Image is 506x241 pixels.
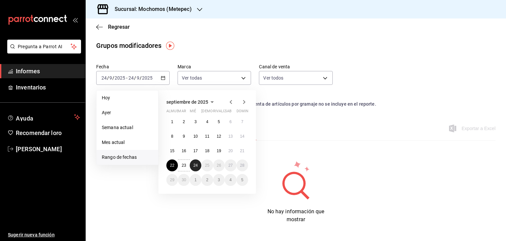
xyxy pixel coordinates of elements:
[206,178,209,182] abbr: 2 de octubre de 2025
[237,145,248,157] button: 21 de septiembre de 2025
[16,115,34,122] font: Ayuda
[166,130,178,142] button: 8 de septiembre de 2025
[171,120,173,124] font: 1
[142,75,153,81] input: ----
[171,134,173,139] font: 8
[190,109,196,116] abbr: miércoles
[178,174,189,186] button: 30 de septiembre de 2025
[193,149,198,153] abbr: 17 de septiembre de 2025
[190,145,201,157] button: 17 de septiembre de 2025
[193,149,198,153] font: 17
[205,149,209,153] font: 18
[170,178,174,182] font: 29
[112,75,114,81] font: /
[16,129,62,136] font: Recomendar loro
[206,120,209,124] font: 4
[183,134,185,139] font: 9
[213,116,225,128] button: 5 de septiembre de 2025
[8,232,55,237] font: Sugerir nueva función
[205,163,209,168] font: 25
[5,48,81,55] a: Pregunta a Parrot AI
[170,149,174,153] abbr: 15 de septiembre de 2025
[101,75,107,81] input: --
[240,163,244,168] abbr: 28 de septiembre de 2025
[183,134,185,139] abbr: 9 de septiembre de 2025
[217,134,221,139] abbr: 12 de septiembre de 2025
[109,75,112,81] input: --
[166,109,186,113] font: almuerzo
[206,120,209,124] abbr: 4 de septiembre de 2025
[170,163,174,168] font: 22
[201,159,213,171] button: 25 de septiembre de 2025
[229,120,232,124] abbr: 6 de septiembre de 2025
[170,163,174,168] abbr: 22 de septiembre de 2025
[228,134,233,139] font: 13
[115,6,192,12] font: Sucursal: Mochomos (Metepec)
[178,109,186,113] font: mar
[228,163,233,168] abbr: 27 de septiembre de 2025
[96,64,109,69] font: Fecha
[193,163,198,168] abbr: 24 de septiembre de 2025
[237,130,248,142] button: 14 de septiembre de 2025
[213,130,225,142] button: 12 de septiembre de 2025
[183,120,185,124] font: 2
[96,24,130,30] button: Regresar
[178,109,186,116] abbr: martes
[166,109,186,116] abbr: lunes
[217,163,221,168] abbr: 26 de septiembre de 2025
[182,75,202,81] font: Ver todas
[114,75,126,81] input: ----
[225,130,236,142] button: 13 de septiembre de 2025
[171,134,173,139] abbr: 8 de septiembre de 2025
[218,120,220,124] abbr: 5 de septiembre de 2025
[102,155,137,160] font: Rango de fechas
[237,116,248,128] button: 7 de septiembre de 2025
[225,159,236,171] button: 27 de septiembre de 2025
[170,149,174,153] font: 15
[213,109,231,113] font: rivalizar
[166,116,178,128] button: 1 de septiembre de 2025
[213,145,225,157] button: 19 de septiembre de 2025
[201,109,240,113] font: [DEMOGRAPHIC_DATA]
[16,146,62,153] font: [PERSON_NAME]
[205,134,209,139] font: 11
[240,134,244,139] abbr: 14 de septiembre de 2025
[128,75,134,81] input: --
[170,178,174,182] abbr: 29 de septiembre de 2025
[178,145,189,157] button: 16 de septiembre de 2025
[178,159,189,171] button: 23 de septiembre de 2025
[182,178,186,182] font: 30
[229,178,232,182] font: 4
[178,116,189,128] button: 2 de septiembre de 2025
[228,134,233,139] abbr: 13 de septiembre de 2025
[225,109,232,116] abbr: sábado
[218,178,220,182] abbr: 3 de octubre de 2025
[237,159,248,171] button: 28 de septiembre de 2025
[166,42,174,50] img: Marcador de información sobre herramientas
[166,98,216,106] button: septiembre de 2025
[237,109,252,113] font: dominio
[193,134,198,139] font: 10
[194,178,197,182] font: 1
[241,178,243,182] font: 5
[201,109,240,116] abbr: jueves
[201,130,213,142] button: 11 de septiembre de 2025
[225,145,236,157] button: 20 de septiembre de 2025
[7,40,81,53] button: Pregunta a Parrot AI
[237,174,248,186] button: 5 de octubre de 2025
[225,109,232,113] font: sab
[171,120,173,124] abbr: 1 de septiembre de 2025
[194,120,197,124] font: 3
[201,116,213,128] button: 4 de septiembre de 2025
[178,64,191,69] font: Marca
[267,208,324,223] font: No hay información que mostrar
[229,120,232,124] font: 6
[228,149,233,153] font: 20
[102,125,133,130] font: Semana actual
[178,130,189,142] button: 9 de septiembre de 2025
[205,149,209,153] abbr: 18 de septiembre de 2025
[18,44,63,49] font: Pregunta a Parrot AI
[140,75,142,81] font: /
[240,149,244,153] abbr: 21 de septiembre de 2025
